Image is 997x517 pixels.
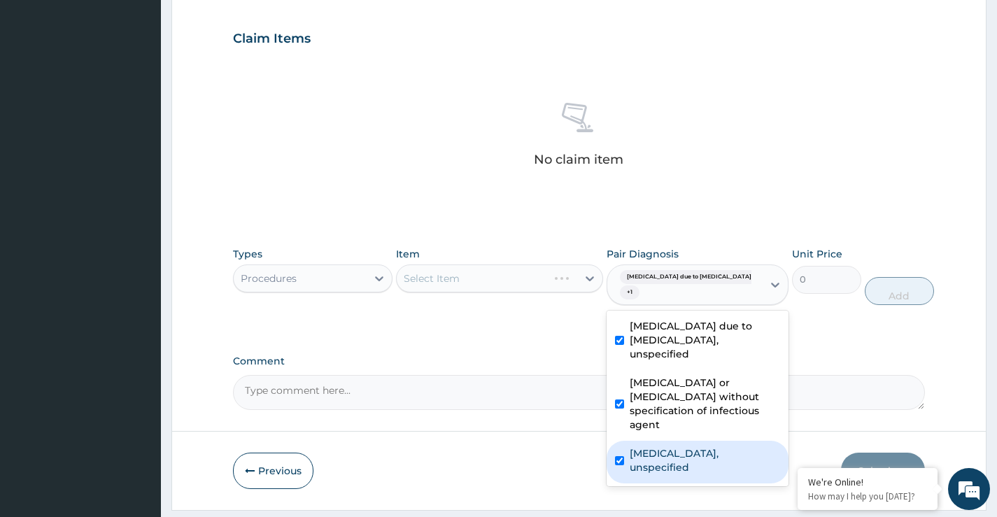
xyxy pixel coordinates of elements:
span: We're online! [81,164,193,305]
label: Item [396,247,420,261]
label: Pair Diagnosis [607,247,679,261]
label: [MEDICAL_DATA] or [MEDICAL_DATA] without specification of infectious agent [630,376,780,432]
div: We're Online! [808,476,927,488]
button: Add [865,277,934,305]
p: No claim item [534,153,623,167]
span: + 1 [620,285,639,299]
button: Previous [233,453,313,489]
button: Submit [841,453,925,489]
div: Minimize live chat window [229,7,263,41]
span: [MEDICAL_DATA] due to [MEDICAL_DATA] falc... [620,270,775,284]
label: Unit Price [792,247,842,261]
label: Comment [233,355,925,367]
p: How may I help you today? [808,490,927,502]
h3: Claim Items [233,31,311,47]
div: Chat with us now [73,78,235,97]
div: Procedures [241,271,297,285]
label: [MEDICAL_DATA], unspecified [630,446,780,474]
label: [MEDICAL_DATA] due to [MEDICAL_DATA], unspecified [630,319,780,361]
label: Types [233,248,262,260]
textarea: Type your message and hit 'Enter' [7,357,267,406]
img: d_794563401_company_1708531726252_794563401 [26,70,57,105]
